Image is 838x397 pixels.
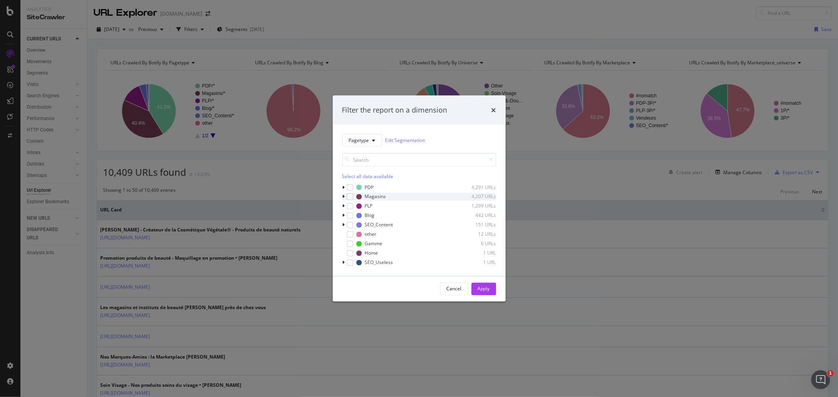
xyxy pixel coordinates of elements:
[478,286,490,292] div: Apply
[342,134,382,146] button: Pagetype
[342,105,447,115] div: Filter the report on a dimension
[385,136,425,144] a: Edit Segmentation
[458,203,496,209] div: 1,299 URLs
[365,222,393,228] div: SEO_Content
[458,250,496,257] div: 1 URL
[811,370,830,389] iframe: Intercom live chat
[365,212,375,219] div: Blog
[365,259,393,266] div: SEO_Useless
[440,282,468,295] button: Cancel
[365,231,377,238] div: other
[365,250,378,257] div: Home
[458,222,496,228] div: 151 URLs
[458,231,496,238] div: 12 URLs
[333,96,506,302] div: modal
[491,105,496,115] div: times
[365,193,386,200] div: Magasins
[365,203,373,209] div: PLP
[365,184,374,191] div: PDP
[458,184,496,191] div: 4,291 URLs
[342,173,496,179] div: Select all data available
[827,370,834,377] span: 1
[458,212,496,219] div: 442 URLs
[342,153,496,166] input: Search
[458,193,496,200] div: 4,207 URLs
[458,259,496,266] div: 1 URL
[458,240,496,247] div: 6 URLs
[447,286,462,292] div: Cancel
[349,137,369,144] span: Pagetype
[365,240,383,247] div: Gamme
[471,282,496,295] button: Apply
